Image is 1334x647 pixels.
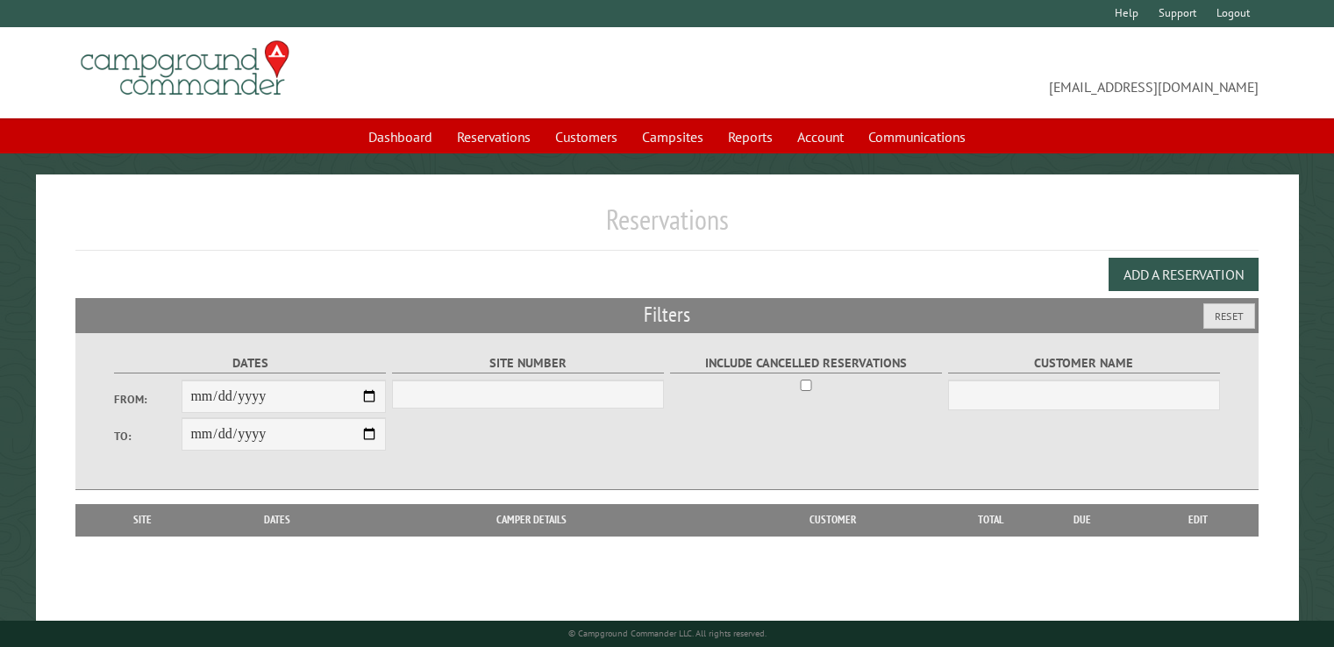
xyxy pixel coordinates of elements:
th: Customer [710,504,956,536]
label: Site Number [392,353,665,373]
th: Due [1026,504,1138,536]
a: Reservations [446,120,541,153]
img: Campground Commander [75,34,295,103]
a: Account [787,120,854,153]
a: Dashboard [358,120,443,153]
label: Dates [114,353,387,373]
a: Communications [858,120,976,153]
label: To: [114,428,182,444]
label: From: [114,391,182,408]
th: Site [84,504,201,536]
small: © Campground Commander LLC. All rights reserved. [568,628,767,639]
button: Reset [1203,303,1255,329]
button: Add a Reservation [1109,258,1259,291]
label: Customer Name [948,353,1221,373]
a: Customers [545,120,628,153]
th: Camper Details [353,504,710,536]
a: Reports [717,120,783,153]
th: Edit [1138,504,1259,536]
th: Dates [201,504,353,536]
a: Campsites [631,120,714,153]
h2: Filters [75,298,1259,331]
th: Total [956,504,1026,536]
h1: Reservations [75,203,1259,251]
span: [EMAIL_ADDRESS][DOMAIN_NAME] [667,48,1259,97]
label: Include Cancelled Reservations [670,353,943,373]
